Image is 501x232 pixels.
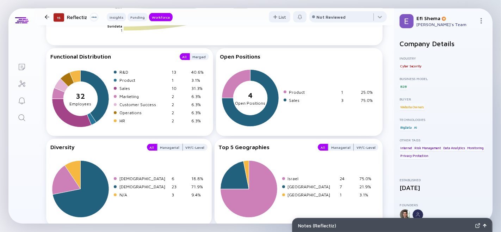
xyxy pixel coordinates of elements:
div: Workforce [149,14,173,21]
div: HR [119,118,169,123]
button: All [318,144,328,151]
button: All [180,53,190,60]
tspan: Employees [70,102,92,107]
div: Risk Management [414,144,442,151]
button: Insights [107,13,126,22]
div: Israel [288,176,337,181]
a: Lists [8,58,35,75]
button: VP/C-Level [183,144,208,151]
div: Reflectiz [67,13,98,22]
img: Open Notes [483,224,487,227]
div: Managerial [328,144,353,151]
div: 6.3% [191,94,208,99]
text: Suridata [107,24,122,29]
div: 31.3% [191,86,208,91]
div: AI [413,124,418,131]
div: 2 [172,110,188,115]
div: Product [289,90,339,95]
text: 1 [121,29,122,33]
button: Managerial [157,144,183,151]
div: Website Owners [400,103,425,110]
div: Privacy Protection [400,152,429,159]
div: Marketing [119,94,169,99]
div: Sales [119,86,169,91]
div: 2 [172,118,188,123]
div: 1 [340,192,357,197]
div: Managerial [157,144,183,151]
div: 3 [341,98,358,103]
div: 13 [172,69,188,75]
div: [GEOGRAPHIC_DATA] [288,192,337,197]
div: 24 [340,176,357,181]
div: List [269,12,290,23]
div: Technologies [400,117,487,122]
button: All [147,144,157,151]
div: Merged [190,53,209,60]
div: Diversity [50,144,140,151]
div: Insights [107,14,126,21]
div: [GEOGRAPHIC_DATA] [288,184,337,189]
div: Notes ( Reflectiz ) [298,222,472,228]
div: 23 [172,184,188,189]
div: Cyber Security [400,62,422,69]
tspan: 32 [76,92,85,100]
div: 2 [172,102,188,107]
div: Open Positions [220,53,379,60]
div: Top 5 Geographies [219,144,311,151]
div: Established [400,178,487,182]
div: Product [119,78,169,83]
h2: Company Details [400,39,487,48]
div: 2 [172,94,188,99]
div: Functional Distribution [50,53,173,60]
div: 71.9% [191,184,208,189]
div: 6.3% [191,102,208,107]
div: 15 [54,13,64,22]
div: Buyer [400,97,487,101]
div: 3.1% [360,192,377,197]
div: Business Model [400,77,487,81]
div: [DEMOGRAPHIC_DATA] [119,184,169,189]
div: 1 [341,90,358,95]
div: [DEMOGRAPHIC_DATA] [119,176,169,181]
button: VP/C-Level [354,144,378,151]
div: 25.0% [361,90,378,95]
div: 10 [172,86,188,91]
div: BigData [400,124,413,131]
div: Funding [128,14,148,21]
div: 9.4% [191,192,208,197]
div: [PERSON_NAME]'s Team [416,22,476,27]
img: Menu [478,18,484,24]
div: 40.6% [191,69,208,75]
button: Workforce [149,13,173,22]
button: List [269,11,290,23]
div: 3 [172,192,188,197]
div: Other Tags [400,138,487,142]
div: Customer Success [119,102,169,107]
div: 18.8% [191,176,208,181]
div: 21.9% [360,184,377,189]
div: 1 [172,78,188,83]
div: Internet [400,144,413,151]
div: N/A [119,192,169,197]
div: Operations [119,110,169,115]
div: [DATE] [400,184,487,191]
a: Reminders [8,92,35,109]
div: Founders [400,203,487,207]
tspan: Open Positions [235,101,265,106]
div: 3.1% [191,78,208,83]
div: Sales [289,98,339,103]
div: 6 [172,176,188,181]
div: 75.0% [360,176,377,181]
div: 75.0% [361,98,378,103]
div: Monitoring [466,144,484,151]
tspan: 4 [248,91,253,99]
div: R&D [119,69,169,75]
img: Efi Profile Picture [400,14,414,28]
a: Investor Map [8,75,35,92]
div: B2B [400,83,407,90]
button: Managerial [328,144,354,151]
